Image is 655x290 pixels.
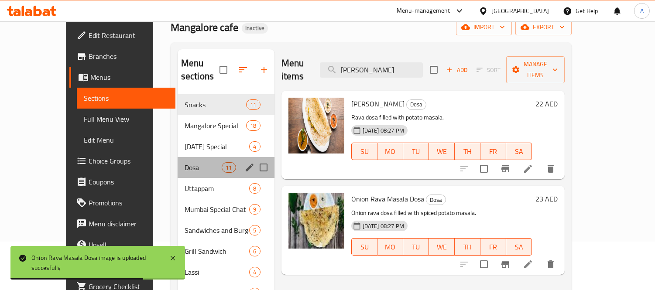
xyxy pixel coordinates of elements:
[178,136,274,157] div: [DATE] Special4
[426,195,446,205] span: Dosa
[31,253,161,273] div: Onion Rava Masala Dosa image is uploaded succesfully
[475,160,493,178] span: Select to update
[640,6,644,16] span: A
[359,126,408,135] span: [DATE] 08:27 PM
[523,259,533,270] a: Edit menu item
[243,161,256,174] button: edit
[178,199,274,220] div: Mumbai Special Chat9
[351,208,532,218] p: Onion rava dosa filled with spiced potato masala.
[69,46,175,67] a: Branches
[77,88,175,109] a: Sections
[463,22,505,33] span: import
[377,238,403,256] button: MO
[495,158,516,179] button: Branch-specific-item
[250,143,260,151] span: 4
[69,67,175,88] a: Menus
[178,178,274,199] div: Uttappam8
[458,145,477,158] span: TH
[425,61,443,79] span: Select section
[381,145,400,158] span: MO
[185,183,250,194] span: Uttappam
[69,150,175,171] a: Choice Groups
[249,246,260,256] div: items
[77,130,175,150] a: Edit Menu
[455,143,480,160] button: TH
[540,158,561,179] button: delete
[535,193,558,205] h6: 23 AED
[455,238,480,256] button: TH
[506,143,532,160] button: SA
[281,57,309,83] h2: Menu items
[495,254,516,275] button: Branch-specific-item
[250,226,260,235] span: 5
[69,234,175,255] a: Upsell
[89,177,168,187] span: Coupons
[288,98,344,154] img: Rava Masala Dosa
[89,198,168,208] span: Promotions
[178,94,274,115] div: Snacks11
[377,143,403,160] button: MO
[351,97,405,110] span: [PERSON_NAME]
[458,241,477,253] span: TH
[432,241,451,253] span: WE
[540,254,561,275] button: delete
[397,6,450,16] div: Menu-management
[250,205,260,214] span: 9
[178,220,274,241] div: Sandwiches and Burgers5
[355,145,374,158] span: SU
[84,135,168,145] span: Edit Menu
[214,61,233,79] span: Select all sections
[178,157,274,178] div: Dosa11edit
[69,171,175,192] a: Coupons
[185,267,250,277] span: Lassi
[185,141,250,152] span: [DATE] Special
[185,204,250,215] span: Mumbai Special Chat
[351,143,377,160] button: SU
[355,241,374,253] span: SU
[242,24,268,32] span: Inactive
[320,62,423,78] input: search
[89,218,168,229] span: Menu disclaimer
[510,241,528,253] span: SA
[69,192,175,213] a: Promotions
[249,204,260,215] div: items
[484,145,503,158] span: FR
[249,267,260,277] div: items
[506,56,565,83] button: Manage items
[69,25,175,46] a: Edit Restaurant
[484,241,503,253] span: FR
[250,268,260,276] span: 4
[381,241,400,253] span: MO
[185,225,250,235] span: Sandwiches and Burgers
[222,164,235,172] span: 11
[359,222,408,230] span: [DATE] 08:27 PM
[432,145,451,158] span: WE
[513,59,558,81] span: Manage items
[250,184,260,193] span: 8
[89,51,168,61] span: Branches
[89,156,168,166] span: Choice Groups
[178,262,274,283] div: Lassi4
[185,99,246,110] span: Snacks
[403,238,429,256] button: TU
[443,63,471,77] button: Add
[351,112,532,123] p: Rava dosa filled with potato masala.
[480,143,506,160] button: FR
[510,145,528,158] span: SA
[250,247,260,256] span: 6
[491,6,549,16] div: [GEOGRAPHIC_DATA]
[84,114,168,124] span: Full Menu View
[185,246,250,256] span: Grill Sandwich
[406,99,426,110] div: Dosa
[407,241,425,253] span: TU
[89,239,168,250] span: Upsell
[515,19,572,35] button: export
[89,30,168,41] span: Edit Restaurant
[523,164,533,174] a: Edit menu item
[506,238,532,256] button: SA
[522,22,565,33] span: export
[535,98,558,110] h6: 22 AED
[178,115,274,136] div: Mangalore Special18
